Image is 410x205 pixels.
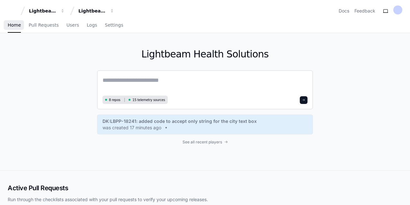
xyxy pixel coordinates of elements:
a: DK:LBPP-18241: added code to accept only string for the city text boxwas created 17 minutes ago [102,118,307,131]
a: Pull Requests [29,18,58,33]
div: Lightbeam Health Solutions [78,8,106,14]
a: Logs [87,18,97,33]
h1: Lightbeam Health Solutions [97,48,313,60]
a: See all recent players [97,140,313,145]
a: Home [8,18,21,33]
button: Feedback [354,8,375,14]
div: Lightbeam Health [29,8,57,14]
span: Pull Requests [29,23,58,27]
button: Lightbeam Health [26,5,67,17]
a: Users [67,18,79,33]
span: Logs [87,23,97,27]
h2: Active Pull Requests [8,184,402,192]
span: Settings [105,23,123,27]
span: was created 17 minutes ago [102,124,161,131]
button: Lightbeam Health Solutions [76,5,117,17]
span: 8 repos [109,98,120,102]
a: Settings [105,18,123,33]
span: 15 telemetry sources [132,98,165,102]
span: See all recent players [183,140,222,145]
p: Run through the checklists associated with your pull requests to verify your upcoming releases. [8,196,402,203]
span: Users [67,23,79,27]
span: Home [8,23,21,27]
span: DK:LBPP-18241: added code to accept only string for the city text box [102,118,257,124]
a: Docs [339,8,349,14]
